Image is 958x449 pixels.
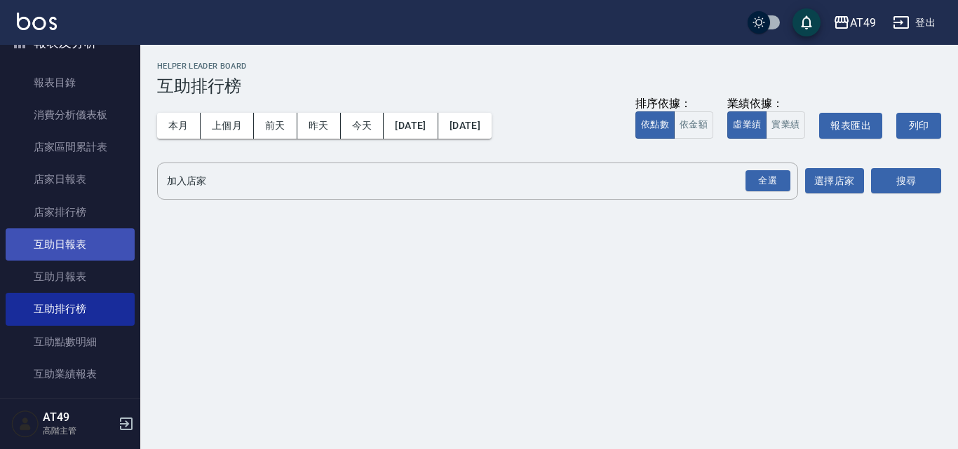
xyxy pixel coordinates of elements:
[743,167,793,195] button: Open
[6,131,135,163] a: 店家區間累計表
[805,168,864,194] button: 選擇店家
[871,168,941,194] button: 搜尋
[11,410,39,438] img: Person
[766,111,805,139] button: 實業績
[635,97,713,111] div: 排序依據：
[727,111,767,139] button: 虛業績
[163,169,771,193] input: 店家名稱
[887,10,941,36] button: 登出
[850,14,876,32] div: AT49
[6,293,135,325] a: 互助排行榜
[746,170,790,192] div: 全選
[254,113,297,139] button: 前天
[6,261,135,293] a: 互助月報表
[819,113,882,139] button: 報表匯出
[341,113,384,139] button: 今天
[157,113,201,139] button: 本月
[6,196,135,228] a: 店家排行榜
[6,67,135,99] a: 報表目錄
[896,113,941,139] button: 列印
[727,97,805,111] div: 業績依據：
[6,358,135,390] a: 互助業績報表
[828,8,882,37] button: AT49
[6,99,135,131] a: 消費分析儀表板
[157,76,941,96] h3: 互助排行榜
[43,424,114,437] p: 高階主管
[6,390,135,422] a: 全店業績分析表
[384,113,438,139] button: [DATE]
[6,163,135,195] a: 店家日報表
[792,8,821,36] button: save
[6,228,135,261] a: 互助日報表
[297,113,341,139] button: 昨天
[438,113,492,139] button: [DATE]
[201,113,254,139] button: 上個月
[6,326,135,358] a: 互助點數明細
[157,62,941,71] h2: Helper Leader Board
[674,111,713,139] button: 依金額
[635,111,675,139] button: 依點數
[43,410,114,424] h5: AT49
[17,13,57,30] img: Logo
